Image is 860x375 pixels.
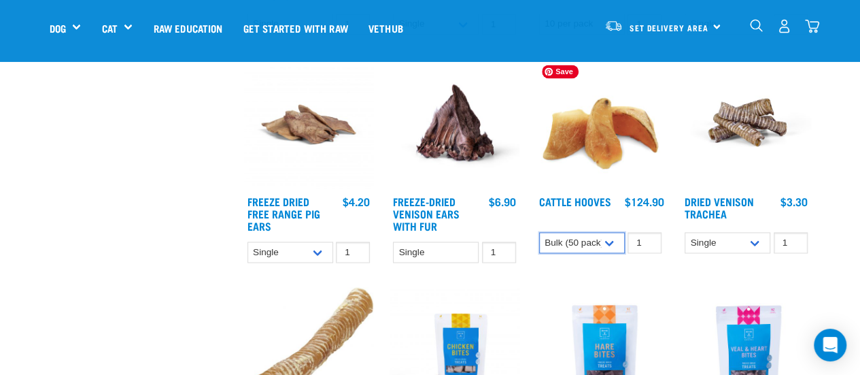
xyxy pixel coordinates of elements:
a: Cattle Hooves [539,198,611,204]
img: home-icon@2x.png [805,19,819,33]
img: user.png [777,19,791,33]
a: Freeze-Dried Venison Ears with Fur [393,198,460,229]
a: Dried Venison Trachea [685,198,754,216]
img: Raw Essentials Freeze Dried Deer Ears With Fur [390,59,519,189]
input: 1 [627,232,661,253]
input: 1 [774,232,808,253]
input: 1 [336,242,370,263]
div: $6.90 [489,195,516,208]
img: home-icon-1@2x.png [750,19,763,32]
span: Set Delivery Area [630,25,708,30]
div: $4.20 [343,195,370,208]
img: Pile Of Cattle Hooves Treats For Dogs [536,59,666,189]
div: Open Intercom Messenger [814,329,846,361]
a: Dog [50,20,66,36]
a: Cat [101,20,117,36]
a: Freeze Dried Free Range Pig Ears [247,198,320,229]
a: Get started with Raw [233,1,358,55]
img: Pigs Ears [244,59,374,189]
img: van-moving.png [604,20,623,32]
input: 1 [482,242,516,263]
div: $3.30 [780,195,808,208]
a: Vethub [358,1,413,55]
span: Save [542,65,579,78]
div: $124.90 [625,195,664,208]
a: Raw Education [143,1,233,55]
img: Stack of treats for pets including venison trachea [681,59,811,189]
